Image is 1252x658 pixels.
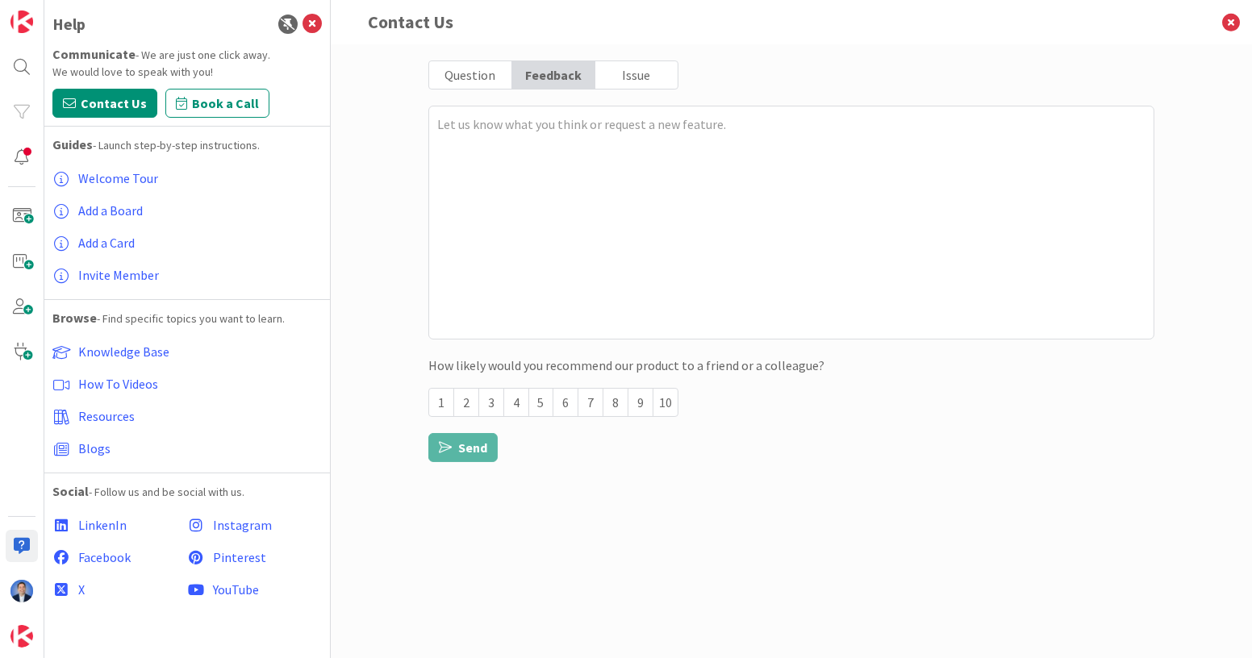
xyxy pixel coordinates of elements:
[78,440,111,456] span: Blogs
[78,517,127,533] span: LinkenIn
[78,408,135,424] span: Resources
[78,267,159,283] span: Invite Member
[81,94,147,113] span: Contact Us
[52,368,322,400] a: How To Videos
[10,10,33,33] img: Visit kanbanzone.com
[52,310,97,326] b: Browse
[504,389,529,416] div: 4
[78,170,158,186] span: Welcome Tour
[52,573,187,606] a: X
[52,335,322,368] a: Knowledge Base
[512,61,595,89] div: Feedback
[52,432,322,464] a: Blogs
[52,509,187,541] a: LinkenIn
[653,389,678,416] div: 10
[429,389,454,416] div: 1
[628,389,653,416] div: 9
[78,344,169,360] span: Knowledge Base
[429,61,512,89] div: Question
[529,389,554,416] div: 5
[78,235,135,251] span: Add a Card
[213,517,272,533] span: Instagram
[192,94,259,113] span: Book a Call
[428,433,498,462] button: Send
[187,573,322,606] a: YouTube
[52,12,86,36] div: Help
[213,581,259,598] span: YouTube
[10,580,33,602] img: DP
[603,389,628,416] div: 8
[52,44,322,64] div: - We are just one click away.
[78,376,158,392] span: How To Videos
[187,509,322,541] a: Instagram
[187,541,322,573] a: Pinterest
[52,541,187,573] a: Facebook
[78,202,143,219] span: Add a Board
[52,481,322,501] div: - Follow us and be social with us.
[52,64,322,81] div: We would love to speak with you!
[52,135,322,154] div: - Launch step-by-step instructions.
[213,549,266,565] span: Pinterest
[52,136,93,152] b: Guides
[578,389,603,416] div: 7
[428,356,1154,375] p: How likely would you recommend our product to a friend or a colleague?
[165,89,269,118] button: Book a Call
[52,89,157,118] button: Contact Us
[553,389,578,416] div: 6
[10,625,33,648] img: avatar
[479,389,504,416] div: 3
[454,389,479,416] div: 2
[52,308,322,327] div: - Find specific topics you want to learn.
[595,61,678,89] div: Issue
[52,46,136,62] b: Communicate
[78,549,131,565] span: Facebook
[52,400,322,432] a: Resources
[52,483,89,499] b: Social
[78,581,85,598] span: X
